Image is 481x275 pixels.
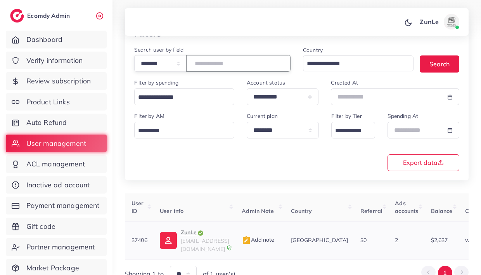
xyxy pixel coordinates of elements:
label: Account status [247,79,285,86]
input: Search for option [332,125,365,137]
span: User ID [131,200,144,214]
a: Product Links [6,93,107,111]
span: Ads accounts [395,200,418,214]
img: avatar [444,14,459,29]
a: Dashboard [6,31,107,48]
span: Export data [403,159,444,166]
a: ACL management [6,155,107,173]
p: ZunLe [420,17,439,26]
a: Partner management [6,238,107,256]
h2: Ecomdy Admin [27,12,72,19]
span: Auto Refund [26,118,67,128]
img: admin_note.cdd0b510.svg [242,236,251,245]
a: User management [6,135,107,152]
div: Search for option [303,55,414,71]
label: Current plan [247,112,278,120]
div: Search for option [134,122,234,138]
span: Inactive ad account [26,180,90,190]
img: 9CAL8B2pu8EFxCJHYAAAAldEVYdGRhdGU6Y3JlYXRlADIwMjItMTItMDlUMDQ6NTg6MzkrMDA6MDBXSlgLAAAAJXRFWHRkYXR... [227,245,232,251]
span: Dashboard [26,35,62,45]
label: Filter by Tier [331,112,362,120]
span: Market Package [26,263,79,273]
label: Filter by spending [134,79,178,86]
span: Country [291,208,312,214]
img: logo [10,9,24,22]
span: 2 [395,237,398,244]
button: Export data [388,154,460,171]
span: Verify information [26,55,83,66]
a: Review subscription [6,72,107,90]
input: Search for option [135,125,224,137]
span: [EMAIL_ADDRESS][DOMAIN_NAME] [181,237,229,252]
label: Search user by field [134,46,183,54]
input: Search for option [135,92,224,104]
label: Country [303,46,323,54]
div: Search for option [134,88,234,105]
a: Verify information [6,52,107,69]
span: Product Links [26,97,70,107]
a: ZunLe[EMAIL_ADDRESS][DOMAIN_NAME] [160,228,229,253]
img: icon-tick.de4e08dc.svg [197,230,204,237]
a: Gift code [6,218,107,235]
span: Admin Note [242,208,274,214]
a: Inactive ad account [6,176,107,194]
a: Auto Refund [6,114,107,131]
span: Payment management [26,201,100,211]
span: Balance [431,208,453,214]
input: Search for option [304,58,403,70]
label: Created At [331,79,358,86]
span: $2,637 [431,237,448,244]
span: Partner management [26,242,95,252]
button: Search [420,55,459,72]
span: $0 [360,237,367,244]
span: Referral [360,208,382,214]
span: User management [26,138,86,149]
label: Filter by AM [134,112,164,120]
span: Review subscription [26,76,91,86]
span: User info [160,208,183,214]
a: ZunLeavatar [415,14,462,29]
div: Search for option [331,122,375,138]
span: Add note [242,236,274,243]
span: ACL management [26,159,85,169]
span: 37406 [131,237,147,244]
p: ZunLe [181,228,229,237]
span: [GEOGRAPHIC_DATA] [291,237,348,244]
label: Spending At [388,112,419,120]
a: Payment management [6,197,107,214]
img: ic-user-info.36bf1079.svg [160,232,177,249]
span: Gift code [26,221,55,232]
a: logoEcomdy Admin [10,9,72,22]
